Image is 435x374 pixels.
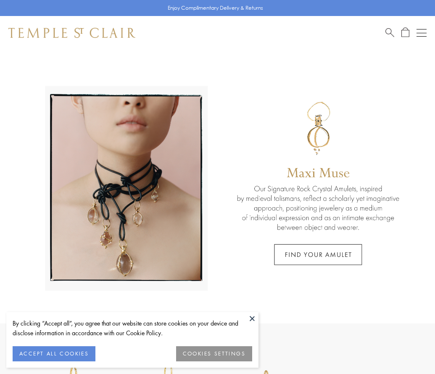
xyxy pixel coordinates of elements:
button: COOKIES SETTINGS [176,346,252,361]
a: Search [385,27,394,38]
img: Temple St. Clair [8,28,135,38]
p: Enjoy Complimentary Delivery & Returns [168,4,263,12]
button: ACCEPT ALL COOKIES [13,346,95,361]
div: By clicking “Accept all”, you agree that our website can store cookies on your device and disclos... [13,318,252,338]
a: Open Shopping Bag [401,27,409,38]
button: Open navigation [417,28,427,38]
